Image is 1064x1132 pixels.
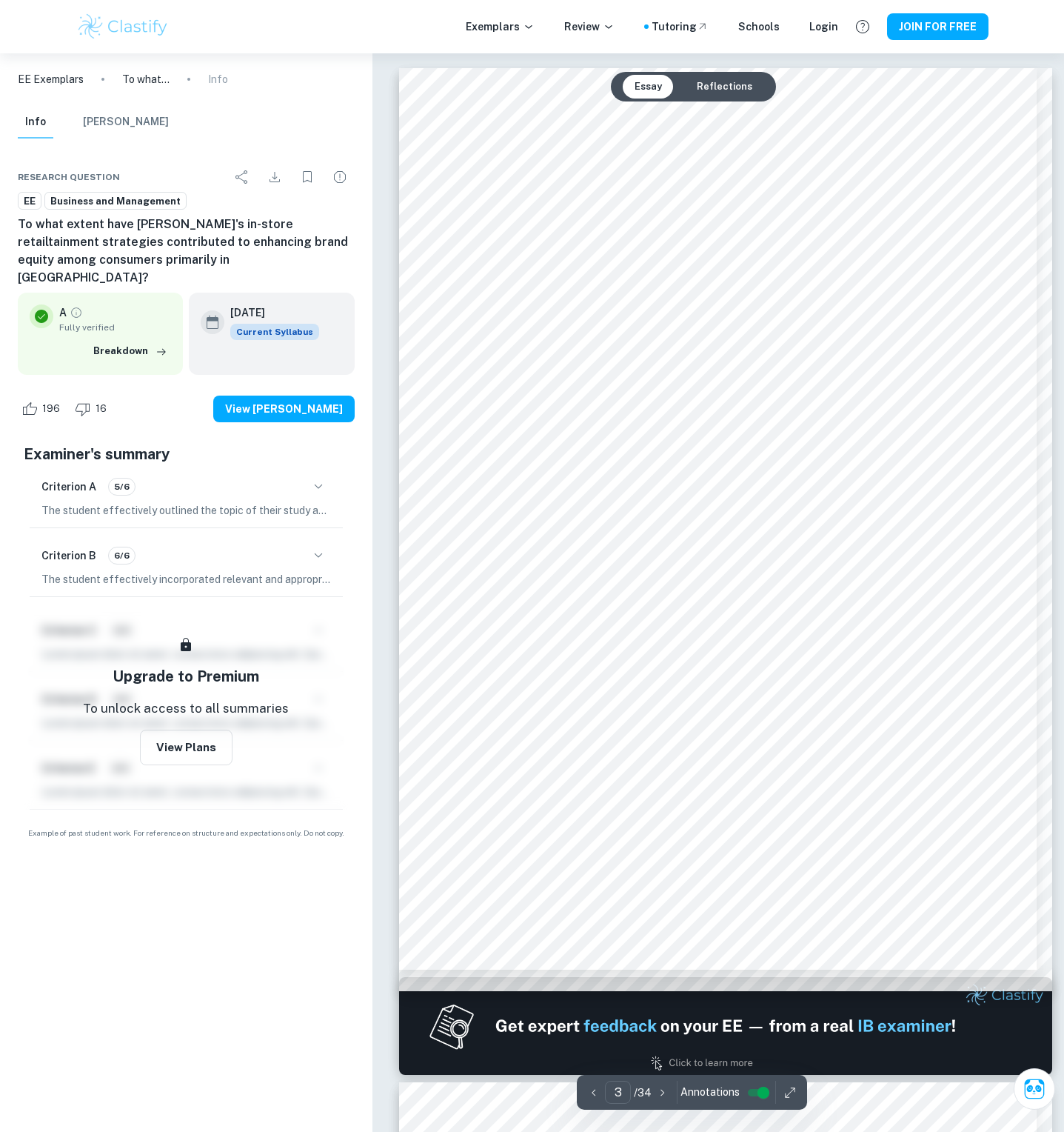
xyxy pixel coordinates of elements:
p: Review [564,19,615,35]
button: Ask Clai [1014,1068,1055,1110]
div: This exemplar is based on the current syllabus. Feel free to refer to it for inspiration/ideas wh... [230,324,319,340]
div: Share [227,162,257,192]
p: The student effectively outlined the topic of their study at the beginning of the essay, clearly ... [41,502,331,519]
p: Info [208,71,228,87]
img: Clastify logo [76,12,170,41]
p: Exemplars [466,19,535,35]
a: Grade fully verified [70,306,83,319]
p: A [59,304,67,321]
p: To unlock access to all summaries [83,699,289,719]
span: EE [19,194,41,209]
p: To what extent have [PERSON_NAME]'s in-store retailtainment strategies contributed to enhancing b... [122,71,170,87]
a: Login [809,19,838,35]
h5: Examiner's summary [24,443,349,465]
div: Dislike [71,397,115,421]
button: View [PERSON_NAME] [213,396,355,422]
span: 6/6 [109,549,135,562]
span: 5/6 [109,480,135,493]
span: Business and Management [45,194,186,209]
a: Tutoring [652,19,709,35]
h6: To what extent have [PERSON_NAME]'s in-store retailtainment strategies contributed to enhancing b... [18,216,355,287]
h6: [DATE] [230,304,307,321]
div: Bookmark [292,162,322,192]
div: Report issue [325,162,355,192]
h6: Criterion A [41,479,96,495]
a: EE [18,192,41,210]
p: The student effectively incorporated relevant and appropriate source material throughout the essa... [41,571,331,587]
button: Info [18,106,53,139]
button: JOIN FOR FREE [887,13,988,40]
div: Like [18,397,68,421]
span: 196 [34,402,68,416]
span: Fully verified [59,321,171,334]
button: Reflections [685,75,764,99]
a: Ad [399,977,1037,1075]
button: Breakdown [90,340,171,362]
button: Essay [623,75,674,99]
span: Example of past student work. For reference on structure and expectations only. Do not copy. [18,828,355,839]
p: / 34 [634,1085,652,1101]
a: Business and Management [44,192,187,210]
button: View Plans [140,730,232,765]
button: Help and Feedback [850,14,875,39]
span: Current Syllabus [230,324,319,340]
img: Ad [399,977,1052,1075]
a: EE Exemplars [18,71,84,87]
h5: Upgrade to Premium [113,665,259,687]
span: 16 [87,402,115,416]
div: Download [260,162,290,192]
h6: Criterion B [41,547,96,564]
span: Research question [18,170,120,184]
span: Annotations [680,1085,740,1100]
button: [PERSON_NAME] [83,106,169,139]
a: Schools [738,19,780,35]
